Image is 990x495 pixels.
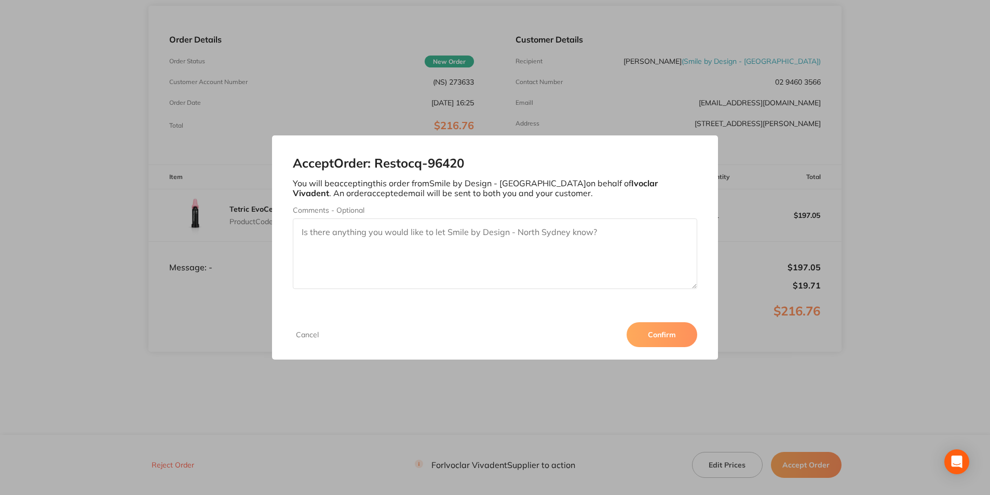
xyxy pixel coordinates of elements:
div: Open Intercom Messenger [944,449,969,474]
p: You will be accepting this order from Smile by Design - [GEOGRAPHIC_DATA] on behalf of . An order... [293,178,697,198]
button: Cancel [293,330,322,339]
label: Comments - Optional [293,206,697,214]
button: Confirm [627,322,697,347]
b: Ivoclar Vivadent [293,178,658,198]
h2: Accept Order: Restocq- 96420 [293,156,697,171]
